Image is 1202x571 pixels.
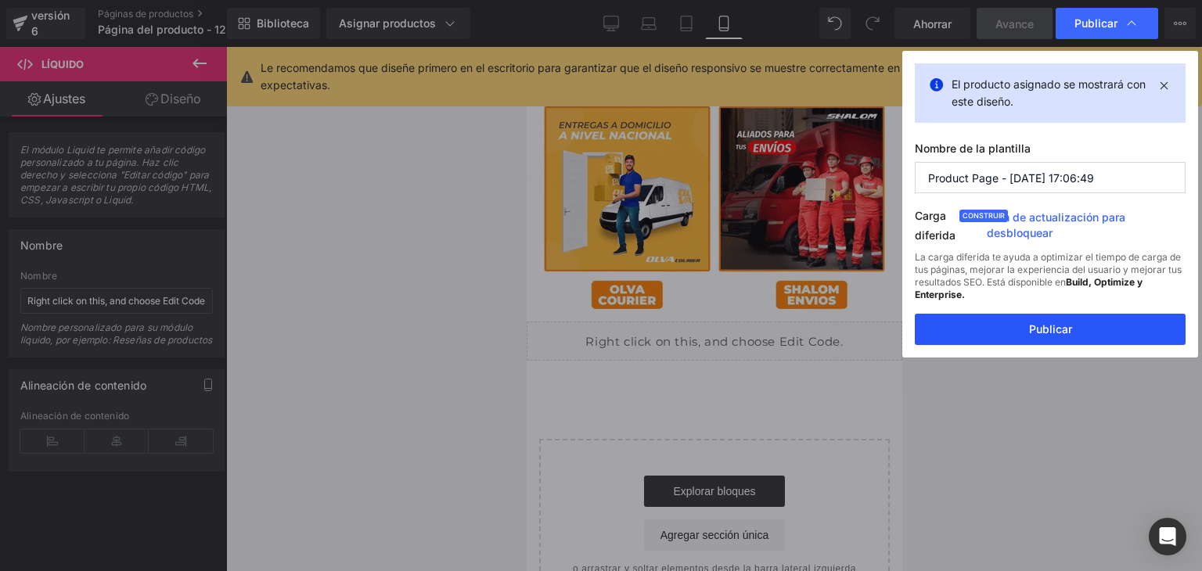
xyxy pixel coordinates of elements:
div: Abrir Intercom Messenger [1149,518,1186,555]
font: Publicar [1074,16,1117,30]
font: La carga diferida te ayuda a optimizar el tiempo de carga de tus páginas, mejorar la experiencia ... [915,251,1182,288]
font: o arrastrar y soltar elementos desde la barra lateral izquierda [46,516,329,527]
font: Build, Optimize y Enterprise. [915,276,1143,300]
font: Agregar sección única [134,482,243,494]
button: Publicar [915,314,1186,345]
font: Construir [963,211,1005,220]
font: Nombre de la plantilla [915,142,1031,155]
font: Plan de actualización para desbloquear [987,210,1125,239]
a: Agregar sección única [117,472,258,504]
font: El producto asignado se mostrará con este diseño. [952,77,1146,108]
font: Explorar bloques [146,438,229,451]
font: Publicar [1029,322,1072,336]
a: Explorar bloques [117,429,258,460]
font: Carga diferida [915,209,955,242]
